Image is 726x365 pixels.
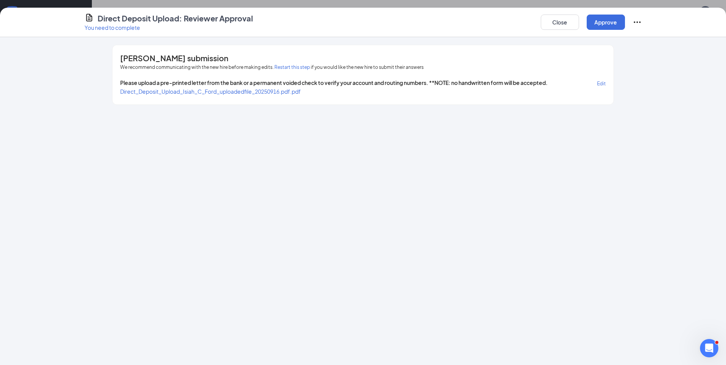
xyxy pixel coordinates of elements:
a: Direct_Deposit_Upload_Isiah_C_Ford_uploadedfile_20250916.pdf.pdf [120,88,301,95]
span: Please upload a pre-printed letter from the bank or a permanent voided check to verify your accou... [120,79,548,88]
span: Edit [597,81,606,86]
h4: Direct Deposit Upload: Reviewer Approval [98,13,253,24]
span: [PERSON_NAME] submission [120,54,228,62]
svg: CustomFormIcon [85,13,94,22]
svg: Ellipses [633,18,642,27]
button: Restart this step [274,64,310,71]
span: We recommend communicating with the new hire before making edits. if you would like the new hire ... [120,64,424,71]
iframe: Intercom live chat [700,339,718,357]
button: Close [541,15,579,30]
button: Approve [587,15,625,30]
p: You need to complete [85,24,253,31]
button: Edit [597,79,606,88]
